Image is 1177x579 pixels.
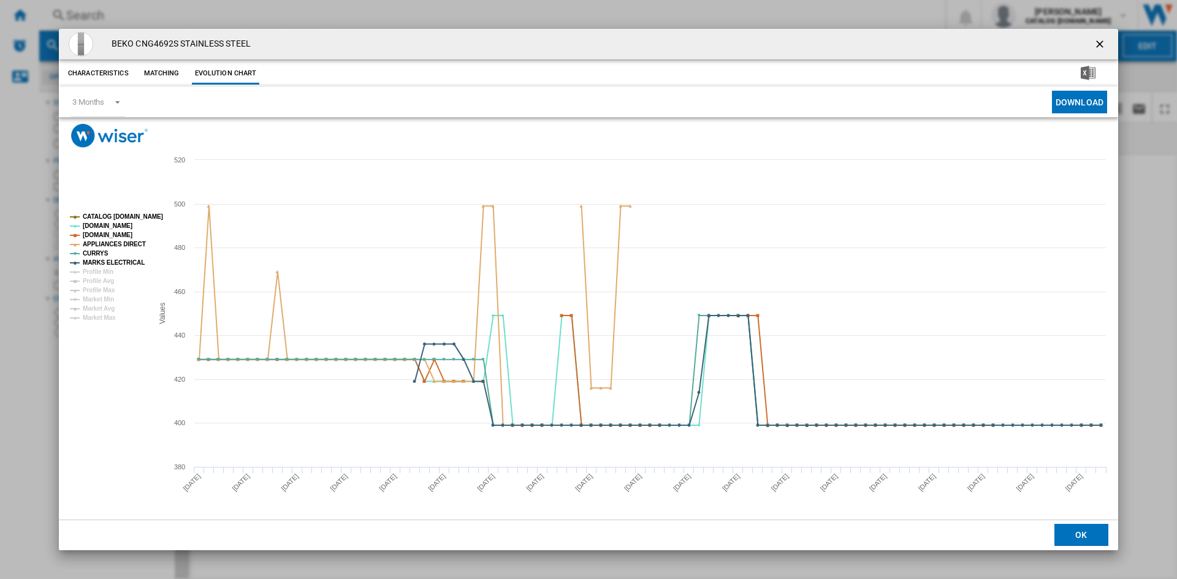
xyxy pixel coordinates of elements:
tspan: [DATE] [966,472,986,493]
tspan: [DATE] [721,472,741,493]
tspan: [DATE] [181,472,202,493]
tspan: 420 [174,376,185,383]
button: getI18NText('BUTTONS.CLOSE_DIALOG') [1089,32,1113,56]
img: 10260208 [69,32,93,56]
tspan: MARKS ELECTRICAL [83,259,145,266]
tspan: [DATE] [427,472,447,493]
tspan: 480 [174,244,185,251]
tspan: Market Min [83,296,114,303]
img: excel-24x24.png [1081,66,1095,80]
tspan: [DATE] [672,472,692,493]
tspan: Profile Avg [83,278,114,284]
tspan: [DATE] [230,472,251,493]
button: OK [1054,524,1108,546]
tspan: [DATE] [917,472,937,493]
img: logo_wiser_300x94.png [71,124,148,148]
tspan: Market Max [83,314,116,321]
tspan: APPLIANCES DIRECT [83,241,146,248]
tspan: Profile Min [83,268,113,275]
button: Download [1052,91,1107,113]
tspan: [DATE] [525,472,545,493]
tspan: 520 [174,156,185,164]
tspan: [DOMAIN_NAME] [83,232,132,238]
button: Matching [135,62,189,85]
md-dialog: Product popup [59,29,1118,550]
tspan: CATALOG [DOMAIN_NAME] [83,213,163,220]
tspan: [DATE] [770,472,790,493]
tspan: [DATE] [574,472,594,493]
tspan: [DATE] [1064,472,1084,493]
tspan: [DATE] [378,472,398,493]
tspan: CURRYS [83,250,109,257]
h4: BEKO CNG4692S STAINLESS STEEL [105,38,251,50]
tspan: 400 [174,419,185,426]
tspan: [DATE] [623,472,643,493]
tspan: [DATE] [280,472,300,493]
tspan: 440 [174,331,185,339]
ng-md-icon: getI18NText('BUTTONS.CLOSE_DIALOG') [1094,38,1108,53]
tspan: Values [158,303,167,324]
tspan: [DATE] [819,472,839,493]
tspan: [DATE] [476,472,496,493]
tspan: Market Avg [83,305,115,312]
tspan: 460 [174,288,185,295]
button: Download in Excel [1061,62,1115,85]
tspan: Profile Max [83,287,115,293]
tspan: 380 [174,463,185,471]
tspan: [DATE] [1015,472,1035,493]
tspan: [DOMAIN_NAME] [83,222,132,229]
div: 3 Months [72,97,104,107]
button: Evolution chart [192,62,260,85]
button: Characteristics [65,62,132,85]
tspan: [DATE] [868,472,888,493]
tspan: 500 [174,200,185,208]
tspan: [DATE] [329,472,349,493]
